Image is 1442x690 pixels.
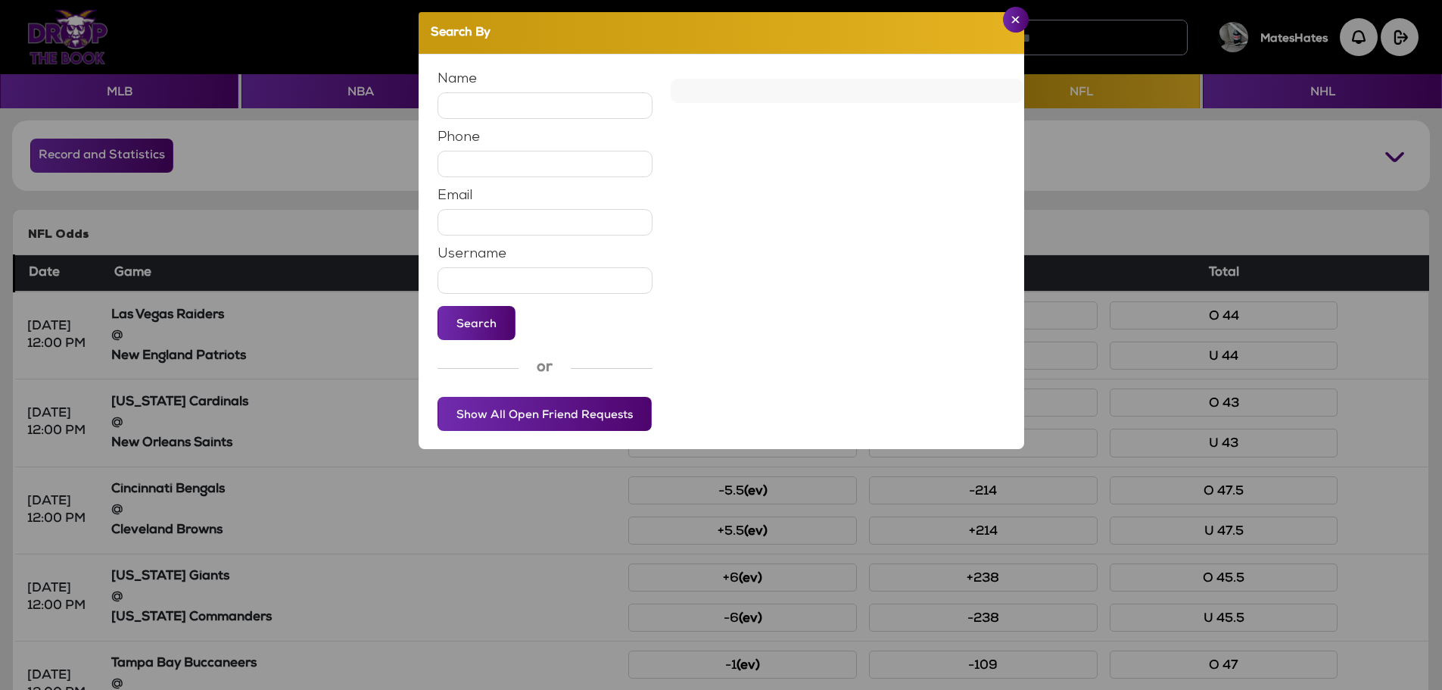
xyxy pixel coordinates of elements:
label: Email [438,189,473,203]
img: Close [1011,16,1020,23]
label: Name [438,73,477,86]
label: Username [438,248,506,261]
button: Close [1003,7,1029,33]
label: Phone [438,131,480,145]
h5: Search By [431,24,491,42]
span: or [537,358,553,379]
button: Show All Open Friend Requests [438,397,652,431]
button: Search [438,306,515,340]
